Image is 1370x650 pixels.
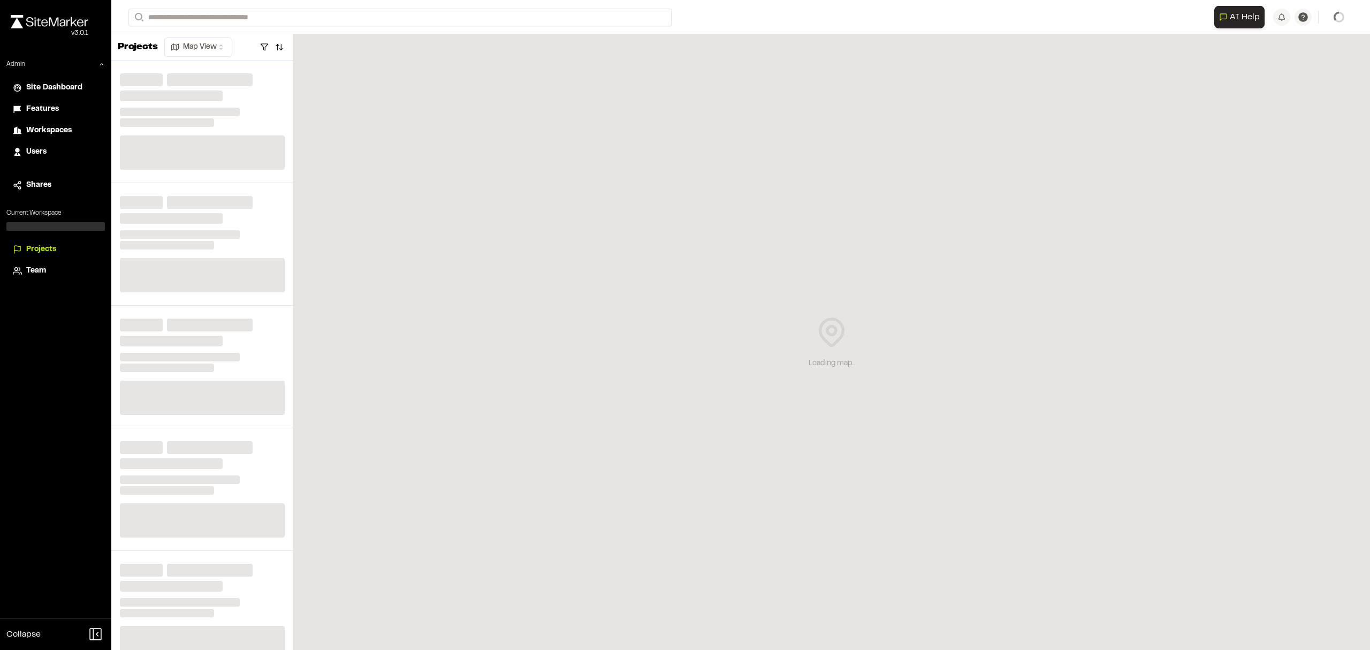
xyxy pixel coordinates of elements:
[6,208,105,218] p: Current Workspace
[6,628,41,641] span: Collapse
[13,265,98,277] a: Team
[13,125,98,137] a: Workspaces
[13,103,98,115] a: Features
[26,146,47,158] span: Users
[26,125,72,137] span: Workspaces
[6,59,25,69] p: Admin
[26,244,56,255] span: Projects
[26,103,59,115] span: Features
[1214,6,1265,28] button: Open AI Assistant
[11,28,88,38] div: Oh geez...please don't...
[13,82,98,94] a: Site Dashboard
[11,15,88,28] img: rebrand.png
[809,358,855,369] div: Loading map...
[1230,11,1260,24] span: AI Help
[26,265,46,277] span: Team
[13,179,98,191] a: Shares
[26,179,51,191] span: Shares
[128,9,148,26] button: Search
[26,82,82,94] span: Site Dashboard
[118,40,158,55] p: Projects
[1214,6,1269,28] div: Open AI Assistant
[13,244,98,255] a: Projects
[13,146,98,158] a: Users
